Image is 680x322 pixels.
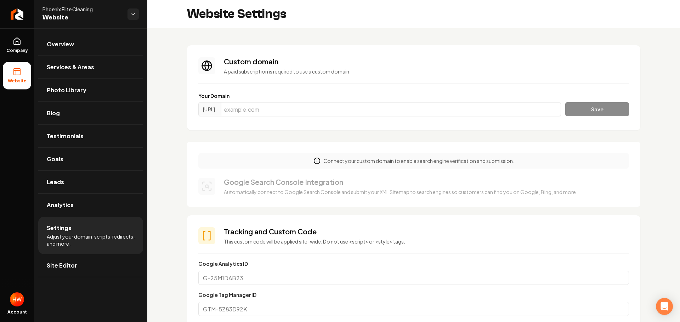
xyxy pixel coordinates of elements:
a: Testimonials [38,125,143,147]
a: Services & Areas [38,56,143,78]
a: Goals [38,148,143,170]
span: Settings [47,224,72,232]
span: Leads [47,178,64,186]
h3: Custom domain [224,57,629,66]
a: Company [3,31,31,59]
a: Leads [38,171,143,193]
a: Analytics [38,194,143,216]
span: Blog [47,109,60,117]
span: [URL]. [198,102,221,116]
label: Google Analytics ID [198,260,248,267]
button: Open user button [10,292,24,306]
p: This custom code will be applied site-wide. Do not use <script> or <style> tags. [224,238,629,245]
label: Google Tag Manager ID [198,292,256,298]
img: HSA Websites [10,292,24,306]
h3: Tracking and Custom Code [224,227,629,236]
a: Site Editor [38,254,143,277]
span: Adjust your domain, scripts, redirects, and more. [47,233,135,247]
span: Account [7,309,27,315]
input: G-25M1DAB23 [198,271,629,285]
span: Services & Areas [47,63,94,71]
a: Overview [38,33,143,55]
span: Overview [47,40,74,48]
h2: Website Settings [187,7,287,21]
span: Site Editor [47,261,77,270]
p: Connect your custom domain to enable search engine verification and submission. [323,157,514,164]
span: Photo Library [47,86,86,94]
span: Testimonials [47,132,84,140]
span: Website [42,13,122,23]
h3: Google Search Console Integration [224,177,577,187]
a: Photo Library [38,79,143,101]
p: Automatically connect to Google Search Console and submit your XML Sitemap to search engines so c... [224,188,577,195]
p: A paid subscription is required to use a custom domain. [224,68,629,75]
div: Open Intercom Messenger [656,298,673,315]
span: Goals [47,155,63,163]
span: Phoenix Elite Cleaning [42,6,122,13]
label: Your Domain [198,92,629,99]
span: Company [4,48,31,53]
a: Blog [38,102,143,124]
span: Analytics [47,201,74,209]
span: Website [5,78,29,84]
input: example.com [221,102,561,116]
input: GTM-5Z83D92K [198,302,629,316]
img: Rebolt Logo [11,8,24,20]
